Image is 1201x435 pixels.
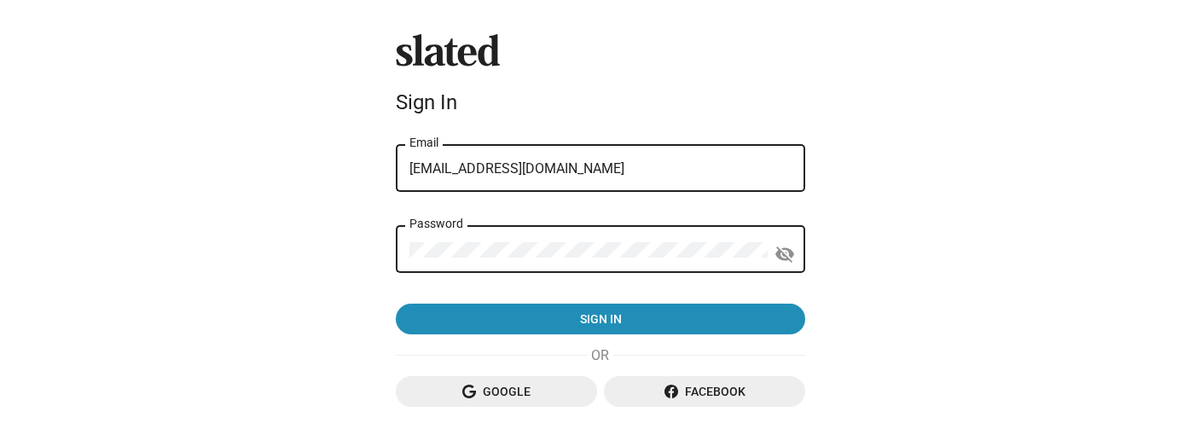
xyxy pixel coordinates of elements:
span: Google [409,376,583,407]
sl-branding: Sign In [396,34,805,121]
div: Sign In [396,90,805,114]
button: Google [396,376,597,407]
mat-icon: visibility_off [775,241,795,268]
span: Facebook [618,376,792,407]
span: Sign in [409,304,792,334]
button: Facebook [604,376,805,407]
button: Show password [768,237,802,271]
button: Sign in [396,304,805,334]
